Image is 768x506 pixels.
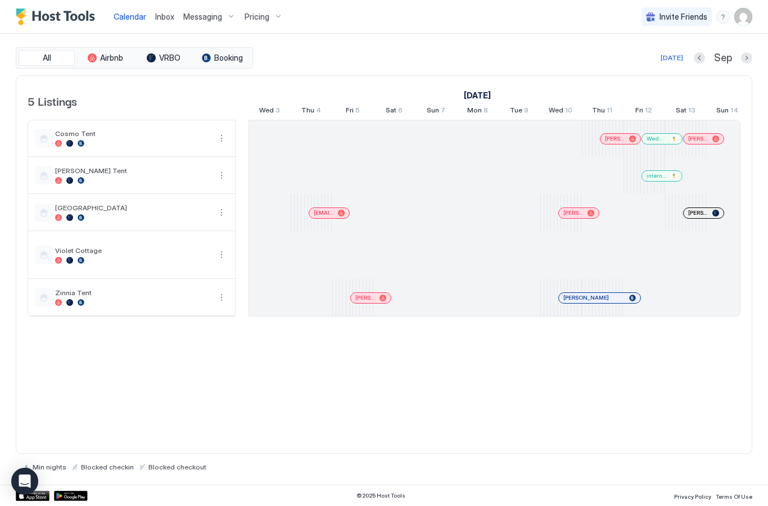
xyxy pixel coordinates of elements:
span: 3 [275,106,280,118]
span: All [43,53,51,63]
button: Airbnb [77,50,133,66]
span: 9 [524,106,528,118]
button: Next month [741,52,752,64]
a: September 13, 2025 [673,103,698,120]
a: September 6, 2025 [383,103,405,120]
span: Violet Cottage [55,246,210,255]
button: All [19,50,75,66]
span: Cosmo Tent [55,129,210,138]
span: 10 [565,106,572,118]
a: Inbox [155,11,174,22]
button: More options [215,248,228,261]
div: menu [215,169,228,182]
span: Fri [635,106,643,118]
div: User profile [734,8,752,26]
a: September 12, 2025 [633,103,655,120]
span: Booking [214,53,243,63]
span: [GEOGRAPHIC_DATA] [55,204,210,212]
a: September 9, 2025 [507,103,531,120]
a: Terms Of Use [716,490,752,502]
span: © 2025 Host Tools [356,492,405,499]
span: Tue [510,106,522,118]
div: [DATE] [661,53,683,63]
div: menu [215,248,228,261]
a: App Store [16,491,49,501]
span: 6 [398,106,403,118]
button: [DATE] [659,51,685,65]
span: 7 [441,106,445,118]
span: 11 [607,106,612,118]
span: Airbnb [100,53,123,63]
a: September 4, 2025 [299,103,324,120]
a: September 7, 2025 [424,103,448,120]
div: tab-group [16,47,253,69]
span: Calendar [114,12,146,21]
span: Mon [467,106,482,118]
span: Min nights [33,463,66,471]
span: Sep [714,52,732,65]
span: [PERSON_NAME] [563,294,609,301]
span: Invite Friends [659,12,707,22]
span: 13 [688,106,695,118]
a: Calendar [114,11,146,22]
a: September 3, 2025 [256,103,283,120]
span: Fri [346,106,354,118]
a: September 14, 2025 [713,103,741,120]
button: More options [215,132,228,145]
span: [PERSON_NAME] [688,209,708,216]
span: Thu [301,106,314,118]
span: Terms Of Use [716,493,752,500]
a: September 3, 2025 [461,87,494,103]
span: Sat [386,106,396,118]
span: VRBO [159,53,180,63]
span: 8 [484,106,488,118]
span: Thu [592,106,605,118]
div: menu [215,206,228,219]
div: menu [215,132,228,145]
span: [PERSON_NAME] [688,135,708,142]
span: Messaging [183,12,222,22]
a: Privacy Policy [674,490,711,502]
span: Blocked checkout [148,463,206,471]
span: Pricing [245,12,269,22]
button: Booking [194,50,250,66]
span: Sun [716,106,729,118]
span: Blocked checkin [81,463,134,471]
span: Privacy Policy [674,493,711,500]
button: VRBO [135,50,192,66]
div: menu [716,10,730,24]
div: menu [215,291,228,304]
span: 12 [645,106,652,118]
span: Wedding [647,135,666,142]
button: Previous month [694,52,705,64]
div: Open Intercom Messenger [11,468,38,495]
a: Host Tools Logo [16,8,100,25]
button: More options [215,169,228,182]
span: [PERSON_NAME] [605,135,625,142]
span: 4 [316,106,321,118]
button: More options [215,206,228,219]
span: 5 [355,106,360,118]
span: Wed [549,106,563,118]
a: September 10, 2025 [546,103,575,120]
span: Sun [427,106,439,118]
span: [PERSON_NAME] [355,294,375,301]
span: [EMAIL_ADDRESS][DOMAIN_NAME] [EMAIL_ADDRESS][DOMAIN_NAME] [314,209,333,216]
span: 14 [730,106,738,118]
button: More options [215,291,228,304]
span: Wed [259,106,274,118]
span: Inbox [155,12,174,21]
span: Zinnia Tent [55,288,210,297]
span: [PERSON_NAME] Tent [55,166,210,175]
a: September 11, 2025 [589,103,615,120]
span: Sat [676,106,686,118]
span: 5 Listings [28,92,77,109]
a: Google Play Store [54,491,88,501]
span: internal [647,172,666,179]
span: [PERSON_NAME] [563,209,583,216]
a: September 5, 2025 [343,103,363,120]
a: September 8, 2025 [464,103,491,120]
